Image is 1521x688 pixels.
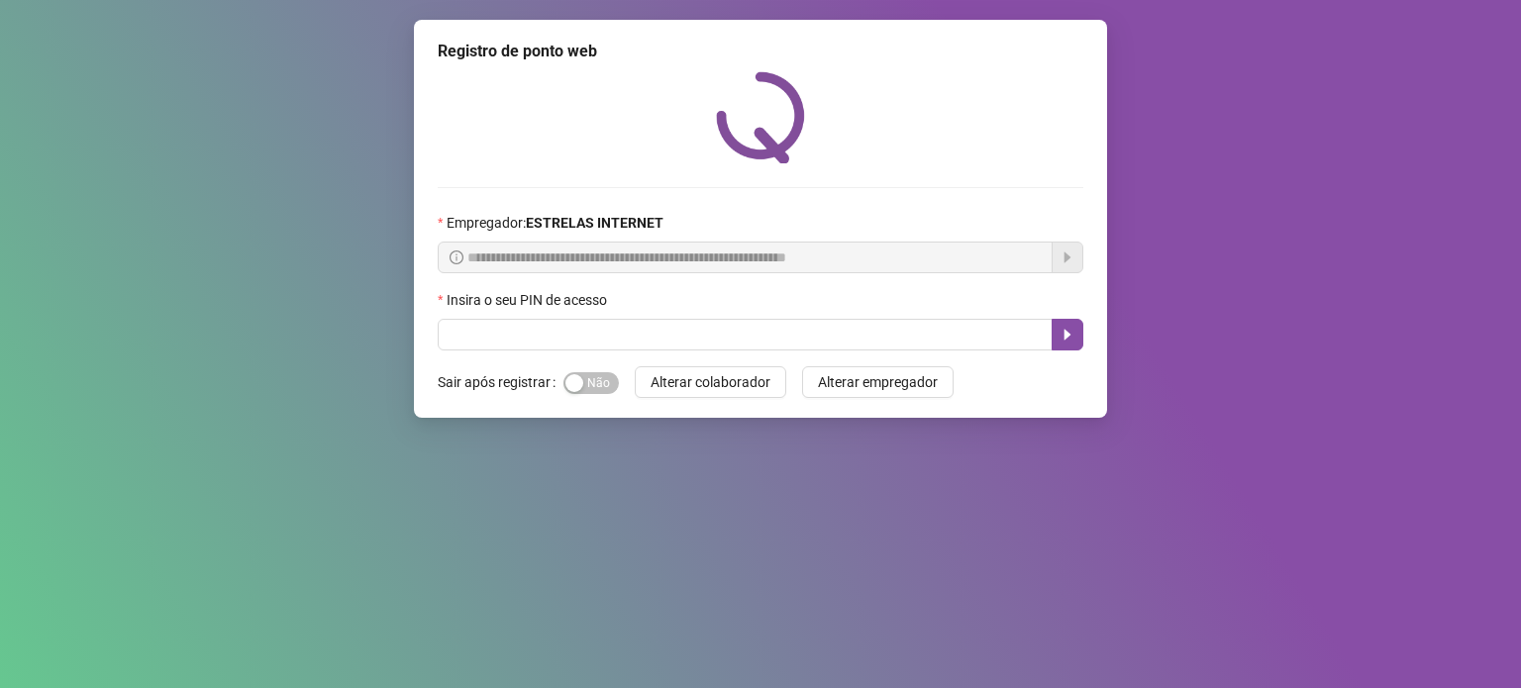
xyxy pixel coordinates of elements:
[651,371,770,393] span: Alterar colaborador
[450,250,463,264] span: info-circle
[1060,327,1075,343] span: caret-right
[635,366,786,398] button: Alterar colaborador
[438,289,620,311] label: Insira o seu PIN de acesso
[447,212,663,234] span: Empregador :
[438,40,1083,63] div: Registro de ponto web
[802,366,954,398] button: Alterar empregador
[526,215,663,231] strong: ESTRELAS INTERNET
[438,366,563,398] label: Sair após registrar
[716,71,805,163] img: QRPoint
[818,371,938,393] span: Alterar empregador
